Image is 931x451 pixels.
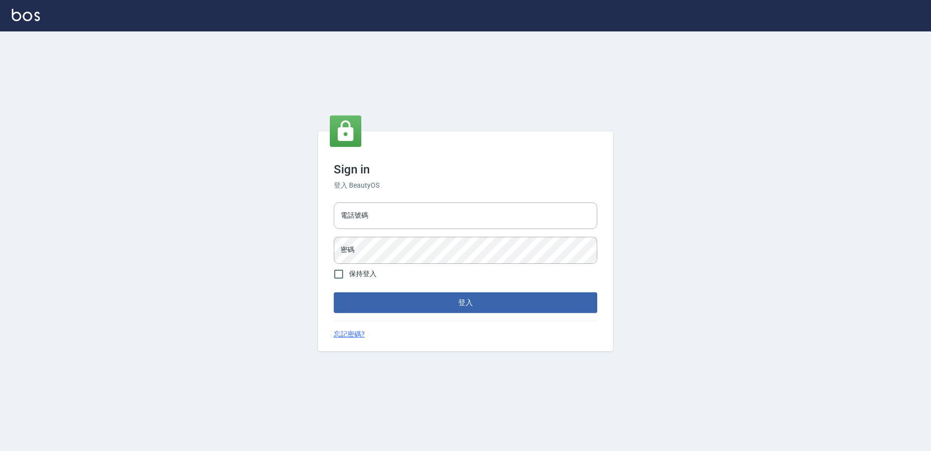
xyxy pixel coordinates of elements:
h6: 登入 BeautyOS [334,180,597,191]
img: Logo [12,9,40,21]
span: 保持登入 [349,269,377,279]
button: 登入 [334,292,597,313]
h3: Sign in [334,163,597,176]
a: 忘記密碼? [334,329,365,339]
